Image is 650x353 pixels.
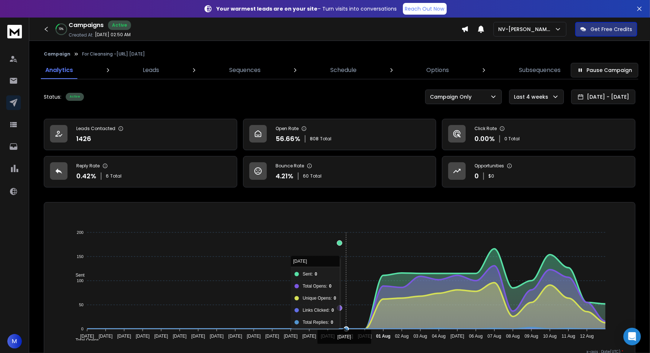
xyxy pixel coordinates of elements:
span: Sent [70,273,85,278]
a: Bounce Rate4.21%60Total [243,156,436,187]
tspan: 200 [77,230,83,235]
span: Total Opens [70,338,99,343]
tspan: [DATE] [117,334,131,339]
tspan: 11 Aug [562,334,575,339]
tspan: 100 [77,278,83,283]
tspan: 03 Aug [414,334,427,339]
a: Opportunities0$0 [442,156,635,187]
p: 1426 [76,134,91,144]
tspan: [DATE] [321,334,335,339]
p: Campaign Only [430,93,474,100]
tspan: [DATE] [136,334,150,339]
p: Get Free Credits [591,26,632,33]
tspan: [DATE] [191,334,205,339]
p: Subsequences [519,66,561,75]
strong: Your warmest leads are on your site [217,5,318,12]
span: 6 [106,173,109,179]
tspan: [DATE] [265,334,279,339]
a: Leads Contacted1426 [44,119,237,150]
tspan: [DATE] [450,334,464,339]
p: 56.66 % [276,134,300,144]
tspan: [DATE] [303,334,316,339]
tspan: 09 Aug [525,334,538,339]
span: 808 [310,136,319,142]
tspan: 01 Aug [376,334,391,339]
tspan: 12 Aug [580,334,594,339]
button: M [7,334,22,349]
p: For Cleansing -[URL] [DATE] [82,51,145,57]
p: 0 Total [504,136,520,142]
a: Analytics [41,61,77,79]
p: 4.21 % [276,171,293,181]
p: Options [427,66,449,75]
p: Bounce Rate [276,163,304,169]
p: Leads Contacted [76,126,115,132]
span: Total [110,173,122,179]
p: NV-[PERSON_NAME] [498,26,554,33]
p: [DATE] 02:50 AM [95,32,131,38]
button: [DATE] - [DATE] [571,90,635,104]
tspan: [DATE] [210,334,224,339]
tspan: 10 Aug [543,334,557,339]
p: Click Rate [474,126,497,132]
p: Opportunities [474,163,504,169]
p: 0 [474,171,479,181]
p: Schedule [330,66,357,75]
a: Leads [138,61,164,79]
button: Campaign [44,51,70,57]
a: Sequences [225,61,265,79]
div: Active [66,93,84,101]
p: 19 % [59,27,64,31]
tspan: [DATE] [247,334,261,339]
a: Reach Out Now [403,3,447,15]
tspan: [DATE] [80,334,94,339]
p: Analytics [45,66,73,75]
tspan: [DATE] [358,334,372,339]
p: Open Rate [276,126,299,132]
tspan: [DATE] [99,334,112,339]
p: Reach Out Now [405,5,445,12]
p: Sequences [229,66,261,75]
p: Last 4 weeks [514,93,551,100]
p: 0.42 % [76,171,96,181]
a: Click Rate0.00%0 Total [442,119,635,150]
button: Pause Campaign [571,63,638,77]
span: 60 [303,173,309,179]
p: Created At: [69,32,93,38]
tspan: 50 [79,303,83,307]
tspan: [DATE] [228,334,242,339]
a: Options [422,61,454,79]
a: Reply Rate0.42%6Total [44,156,237,187]
tspan: 06 Aug [469,334,482,339]
tspan: 08 Aug [506,334,520,339]
a: Open Rate56.66%808Total [243,119,436,150]
div: Active [108,20,131,30]
tspan: [DATE] [154,334,168,339]
a: Subsequences [515,61,565,79]
span: Total [310,173,322,179]
tspan: 07 Aug [488,334,501,339]
p: $ 0 [488,173,494,179]
tspan: 02 Aug [395,334,408,339]
tspan: 0 [81,327,83,331]
tspan: [DATE] [173,334,186,339]
p: Status: [44,93,61,100]
tspan: 150 [77,254,83,259]
a: Schedule [326,61,361,79]
h1: Campaigns [69,21,104,30]
button: Get Free Credits [575,22,637,37]
tspan: 04 Aug [432,334,446,339]
p: Leads [143,66,159,75]
p: Reply Rate [76,163,100,169]
span: Total [320,136,331,142]
tspan: [DATE] [339,334,353,339]
p: – Turn visits into conversations [217,5,397,12]
div: Open Intercom Messenger [623,328,641,345]
tspan: [DATE] [284,334,298,339]
p: 0.00 % [474,134,495,144]
img: logo [7,25,22,38]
